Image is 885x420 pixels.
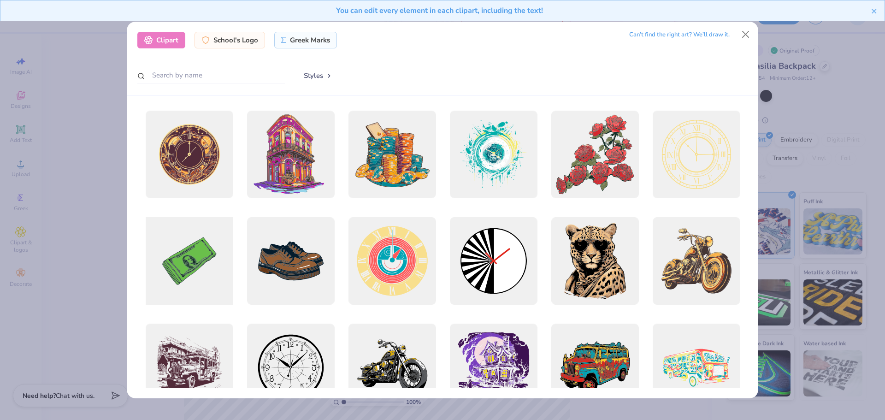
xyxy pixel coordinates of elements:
div: Can’t find the right art? We’ll draw it. [629,27,730,43]
div: Greek Marks [274,32,337,48]
div: You can edit every element in each clipart, including the text! [7,5,871,16]
input: Search by name [137,67,285,84]
button: close [871,5,878,16]
div: School's Logo [195,32,265,48]
div: Clipart [137,32,185,48]
button: Styles [294,67,342,84]
button: Close [737,25,755,43]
